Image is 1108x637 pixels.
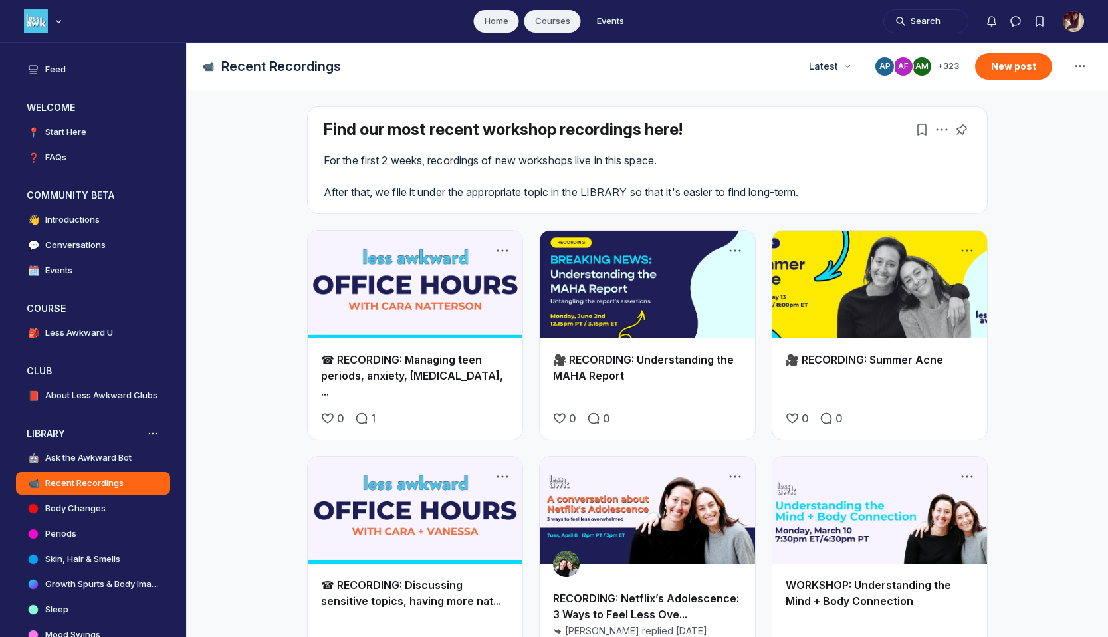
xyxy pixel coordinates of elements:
[584,408,613,429] a: Comment on this post
[603,410,610,426] span: 0
[786,353,943,366] a: 🎥 RECORDING: Summer Acne
[45,477,124,490] h4: Recent Recordings
[27,264,40,277] span: 🗓️
[16,121,170,144] a: 📍Start Here
[45,389,158,402] h4: About Less Awkward Clubs
[45,451,132,465] h4: Ask the Awkward Bot
[16,548,170,571] a: Skin, Hair & Smells
[371,410,376,426] span: 1
[894,57,913,76] div: AF
[337,410,344,426] span: 0
[1028,9,1052,33] button: Bookmarks
[221,57,341,76] h1: Recent Recordings
[16,298,170,319] button: COURSECollapse space
[24,8,65,35] button: Less Awkward Hub logo
[875,57,894,76] div: AP
[553,592,739,621] a: RECORDING: Netflix’s Adolescence: 3 Ways to Feel Less Ove...
[16,97,170,118] button: WELCOMECollapse space
[550,408,579,429] button: Like the 🎥 RECORDING: Understanding the MAHA Report post
[352,408,378,429] a: Comment on this post
[933,120,951,139] button: Post actions
[27,239,40,252] span: 💬
[24,9,48,33] img: Less Awkward Hub logo
[726,467,744,486] button: Post actions
[16,598,170,621] a: Sleep
[16,59,170,81] a: Feed
[45,603,68,616] h4: Sleep
[16,447,170,469] a: 🤖Ask the Awkward Bot
[726,241,744,260] button: Post actions
[553,624,707,637] a: [PERSON_NAME] replied[DATE]
[980,9,1004,33] button: Notifications
[27,189,114,202] h3: COMMUNITY BETA
[45,239,106,252] h4: Conversations
[45,63,66,76] h4: Feed
[45,578,160,591] h4: Growth Spurts & Body Image
[27,364,52,378] h3: CLUB
[786,578,951,608] a: WORKSHOP: Understanding the Mind + Body Connection
[27,326,40,340] span: 🎒
[1072,59,1088,74] svg: Space settings
[27,302,66,315] h3: COURSE
[45,502,106,515] h4: Body Changes
[975,53,1052,80] button: New post
[318,408,347,429] button: Like the ☎ RECORDING: Managing teen periods, anxiety, bedwetting, and screen time + more from Off...
[493,241,512,260] button: Post actions
[16,497,170,520] a: Body Changes
[16,423,170,444] button: LIBRARYCollapse space
[16,185,170,206] button: COMMUNITY BETACollapse space
[45,151,66,164] h4: FAQs
[146,427,160,440] button: View space group options
[45,213,100,227] h4: Introductions
[27,427,65,440] h3: LIBRARY
[553,557,580,571] a: View user profile
[958,467,976,486] button: Post actions
[27,451,40,465] span: 🤖
[586,10,635,33] a: Events
[187,43,1108,90] header: Page Header
[27,389,40,402] span: 📕
[493,467,512,486] button: Post actions
[16,472,170,495] a: 📹Recent Recordings
[913,120,931,139] button: Bookmarks
[835,410,843,426] span: 0
[883,9,968,33] button: Search
[27,151,40,164] span: ❓
[27,213,40,227] span: 👋
[913,57,931,76] div: AM
[45,527,76,541] h4: Periods
[45,326,113,340] h4: Less Awkward U
[16,234,170,257] a: 💬Conversations
[45,264,72,277] h4: Events
[817,408,845,429] a: Comment on this post
[321,578,501,608] a: ☎ RECORDING: Discussing sensitive topics, having more nat...
[16,209,170,231] a: 👋Introductions
[16,322,170,344] a: 🎒Less Awkward U
[16,259,170,282] a: 🗓️Events
[801,55,858,78] button: Latest
[45,553,120,566] h4: Skin, Hair & Smells
[27,126,40,139] span: 📍
[1063,11,1084,32] button: User menu options
[203,60,216,73] span: 📹
[45,126,86,139] h4: Start Here
[16,384,170,407] a: 📕About Less Awkward Clubs
[802,410,809,426] span: 0
[553,353,734,382] a: 🎥 RECORDING: Understanding the MAHA Report
[874,56,959,77] button: +323
[27,477,40,490] span: 📹
[321,353,503,398] a: ☎ RECORDING: Managing teen periods, anxiety, [MEDICAL_DATA], ...
[16,360,170,382] button: CLUBCollapse space
[324,152,971,200] p: For the first 2 weeks, recordings of new workshops live in this space. After that, we file it und...
[1004,9,1028,33] button: Direct messages
[958,241,976,260] button: Post actions
[938,61,959,72] span: + 323
[27,101,75,114] h3: WELCOME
